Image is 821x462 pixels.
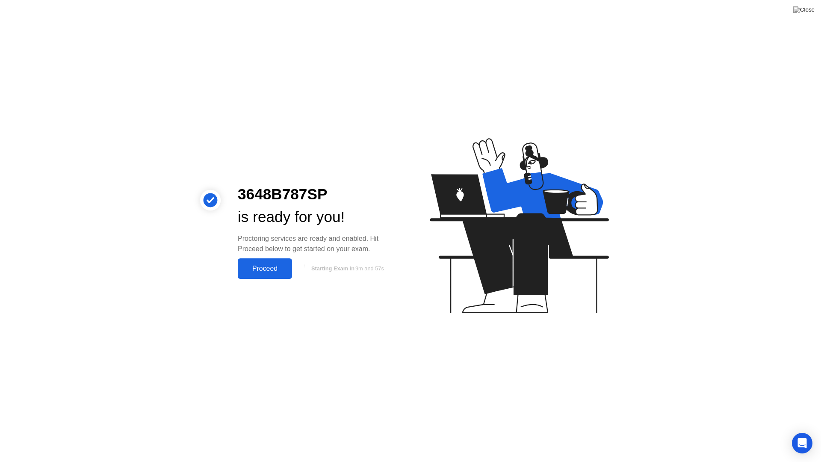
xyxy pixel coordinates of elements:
[792,433,812,453] div: Open Intercom Messenger
[793,6,815,13] img: Close
[238,234,397,254] div: Proctoring services are ready and enabled. Hit Proceed below to get started on your exam.
[355,265,384,272] span: 9m and 57s
[238,258,292,279] button: Proceed
[296,261,397,277] button: Starting Exam in9m and 57s
[238,183,397,206] div: 3648B787SP
[240,265,289,272] div: Proceed
[238,206,397,228] div: is ready for you!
